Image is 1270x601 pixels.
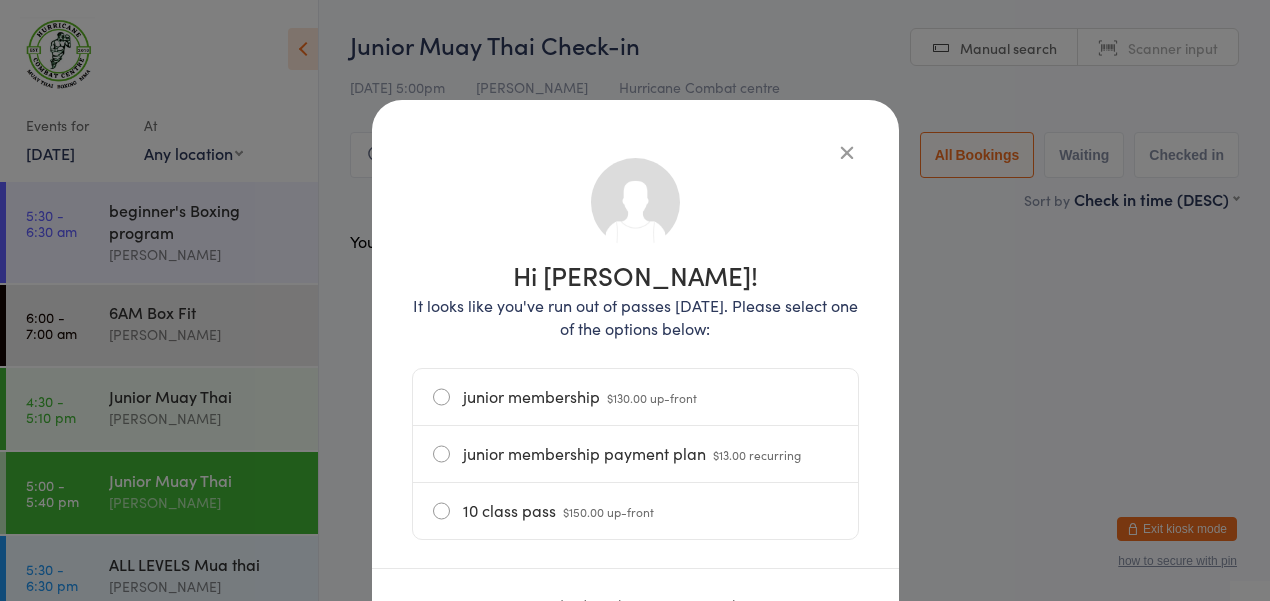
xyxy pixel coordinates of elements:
[607,389,697,406] span: $130.00 up-front
[713,446,801,463] span: $13.00 recurring
[433,426,838,482] label: junior membership payment plan
[589,156,682,249] img: no_photo.png
[433,369,838,425] label: junior membership
[433,483,838,539] label: 10 class pass
[412,262,859,288] h1: Hi [PERSON_NAME]!
[412,295,859,340] p: It looks like you've run out of passes [DATE]. Please select one of the options below:
[563,503,654,520] span: $150.00 up-front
